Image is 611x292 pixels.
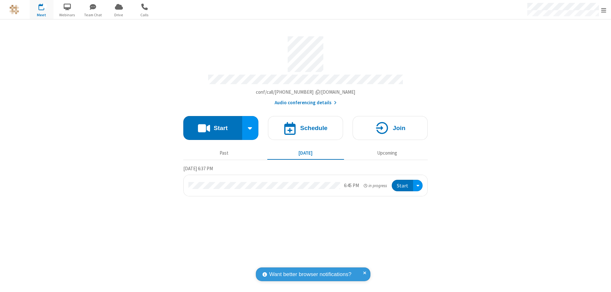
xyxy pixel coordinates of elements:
[214,125,228,131] h4: Start
[364,183,387,189] em: in progress
[269,270,351,279] span: Want better browser notifications?
[256,89,355,95] span: Copy my meeting room link
[413,180,423,192] div: Open menu
[275,99,337,106] button: Audio conferencing details
[43,4,47,8] div: 1
[353,116,428,140] button: Join
[392,180,413,192] button: Start
[133,12,157,18] span: Calls
[393,125,405,131] h4: Join
[349,147,425,159] button: Upcoming
[30,12,53,18] span: Meet
[242,116,259,140] div: Start conference options
[256,89,355,96] button: Copy my meeting room linkCopy my meeting room link
[183,165,213,172] span: [DATE] 6:37 PM
[10,5,19,14] img: QA Selenium DO NOT DELETE OR CHANGE
[81,12,105,18] span: Team Chat
[107,12,131,18] span: Drive
[183,165,428,197] section: Today's Meetings
[268,116,343,140] button: Schedule
[183,116,242,140] button: Start
[267,147,344,159] button: [DATE]
[183,32,428,106] section: Account details
[344,182,359,189] div: 6:45 PM
[55,12,79,18] span: Webinars
[186,147,263,159] button: Past
[300,125,327,131] h4: Schedule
